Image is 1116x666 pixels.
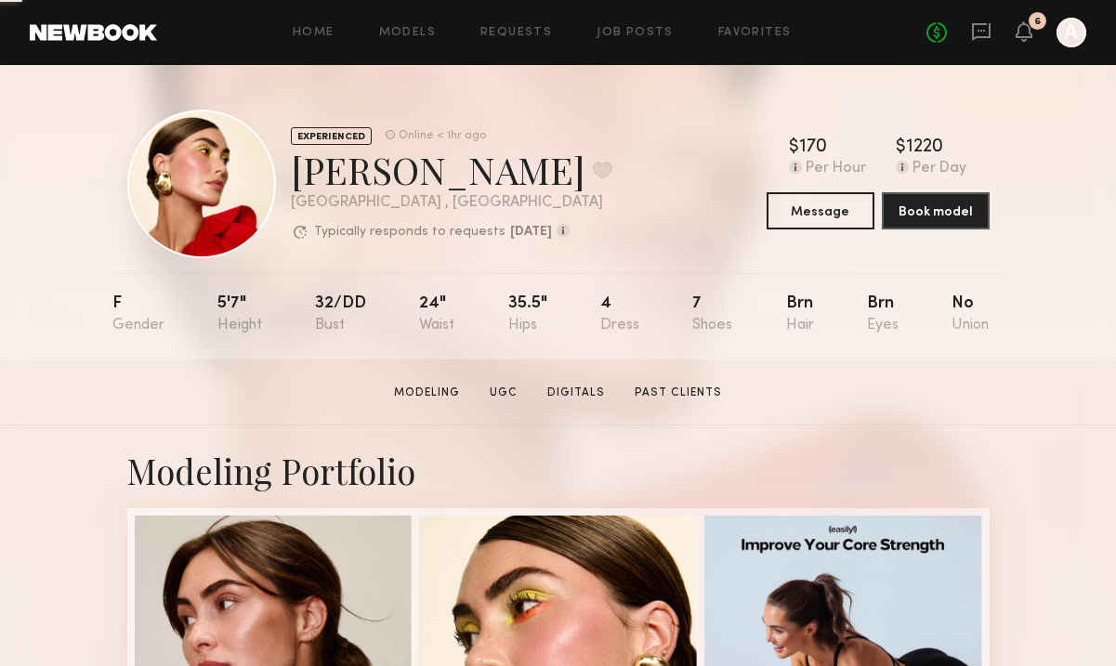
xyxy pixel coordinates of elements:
[291,127,372,145] div: EXPERIENCED
[399,130,486,142] div: Online < 1hr ago
[508,295,547,333] div: 35.5"
[217,295,262,333] div: 5'7"
[1034,17,1041,27] div: 6
[692,295,732,333] div: 7
[482,385,525,401] a: UGC
[597,27,674,39] a: Job Posts
[627,385,729,401] a: Past Clients
[1057,18,1086,47] a: A
[952,295,989,333] div: No
[906,138,943,157] div: 1220
[806,161,866,177] div: Per Hour
[112,295,164,333] div: F
[799,138,827,157] div: 170
[379,27,436,39] a: Models
[786,295,814,333] div: Brn
[540,385,612,401] a: Digitals
[789,138,799,157] div: $
[387,385,467,401] a: Modeling
[127,448,990,493] div: Modeling Portfolio
[314,226,505,239] p: Typically responds to requests
[718,27,792,39] a: Favorites
[291,145,612,194] div: [PERSON_NAME]
[510,226,552,239] b: [DATE]
[419,295,454,333] div: 24"
[882,192,990,229] button: Book model
[912,161,966,177] div: Per Day
[291,195,612,211] div: [GEOGRAPHIC_DATA] , [GEOGRAPHIC_DATA]
[896,138,906,157] div: $
[315,295,366,333] div: 32/dd
[293,27,335,39] a: Home
[600,295,639,333] div: 4
[867,295,899,333] div: Brn
[767,192,874,229] button: Message
[480,27,552,39] a: Requests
